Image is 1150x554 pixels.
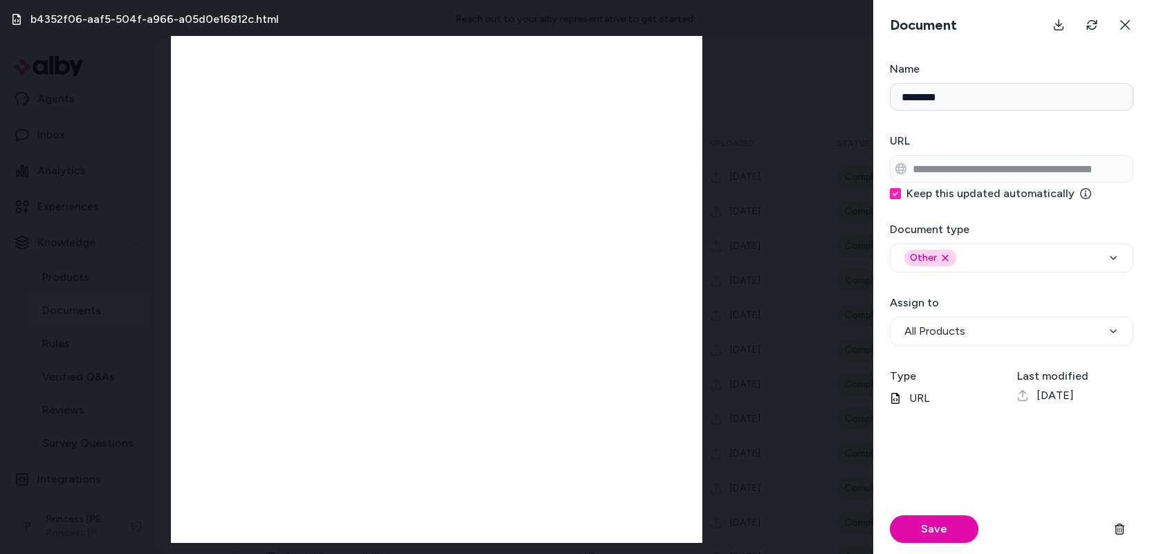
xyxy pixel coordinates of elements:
h3: b4352f06-aaf5-504f-a966-a05d0e16812c.html [30,11,279,28]
button: Remove other option [940,252,951,264]
h3: URL [890,133,1133,149]
h3: Document type [890,221,1133,238]
span: All Products [904,323,965,340]
h3: Name [890,61,1133,77]
p: URL [890,390,1006,407]
span: [DATE] [1037,387,1074,404]
div: Other [904,250,956,266]
button: Save [890,515,978,543]
label: Keep this updated automatically [906,188,1091,199]
button: Refresh [1078,11,1106,39]
h3: Last modified [1017,368,1133,385]
button: OtherRemove other option [890,243,1133,273]
h3: Type [890,368,1006,385]
label: Assign to [890,296,939,309]
h3: Document [884,15,962,35]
